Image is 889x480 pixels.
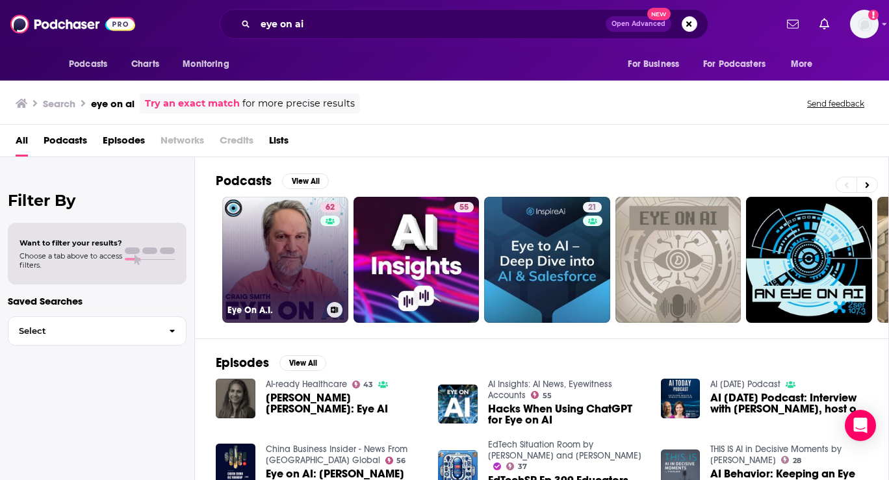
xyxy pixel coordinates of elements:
span: 56 [396,458,406,464]
span: 43 [363,382,373,388]
span: Podcasts [69,55,107,73]
button: Open AdvancedNew [606,16,671,32]
a: 55 [531,391,552,399]
span: Charts [131,55,159,73]
img: AI Today Podcast: Interview with Craig Smith, host of Eye on AI podcast [661,379,701,418]
a: 62Eye On A.I. [222,197,348,323]
a: EpisodesView All [216,355,326,371]
a: AI-ready Healthcare [266,379,347,390]
span: Networks [161,130,204,157]
svg: Add a profile image [868,10,879,20]
span: [PERSON_NAME] [PERSON_NAME]: Eye AI [266,392,423,414]
a: Eye on AI: Andrew Ng [266,468,404,479]
button: open menu [174,52,246,77]
h3: Search [43,97,75,110]
img: Jayashree kalpathy Cramer: Eye AI [216,379,255,418]
img: User Profile [850,10,879,38]
span: 55 [459,201,469,214]
span: 55 [543,393,552,399]
span: 28 [793,458,801,464]
a: AI Today Podcast: Interview with Craig Smith, host of Eye on AI podcast [710,392,868,414]
span: Eye on AI: [PERSON_NAME] [266,468,404,479]
a: THIS IS AI in Decisive Moments by Thales [710,444,842,466]
span: AI [DATE] Podcast: Interview with [PERSON_NAME], host of Eye on AI podcast [710,392,868,414]
span: Open Advanced [612,21,665,27]
a: 21 [484,197,610,323]
h3: eye on ai [91,97,135,110]
button: Select [8,316,187,346]
span: Choose a tab above to access filters. [19,251,122,270]
a: 43 [352,381,374,388]
a: 55 [354,197,480,323]
a: Charts [123,52,167,77]
button: View All [282,173,329,189]
span: Credits [220,130,253,157]
span: Monitoring [183,55,229,73]
a: 62 [320,202,340,212]
span: Want to filter your results? [19,238,122,247]
button: open menu [619,52,695,77]
button: open menu [782,52,829,77]
button: View All [279,355,326,371]
a: PodcastsView All [216,173,329,189]
a: 55 [454,202,474,212]
button: Send feedback [803,98,868,109]
button: open menu [695,52,784,77]
span: New [647,8,671,20]
a: 37 [506,462,527,470]
h2: Podcasts [216,173,272,189]
img: Podchaser - Follow, Share and Rate Podcasts [10,12,135,36]
a: 28 [781,456,801,464]
span: For Business [628,55,679,73]
a: Show notifications dropdown [782,13,804,35]
a: Hacks When Using ChatGPT for Eye on AI [488,403,645,425]
a: China Business Insider - News From Caixin Global [266,444,407,466]
span: 21 [588,201,597,214]
p: Saved Searches [8,295,187,307]
a: AI Insights: AI News, Eyewitness Accounts [488,379,612,401]
span: For Podcasters [703,55,766,73]
span: More [791,55,813,73]
span: Logged in as AnthonyLam [850,10,879,38]
span: Select [8,327,159,335]
a: All [16,130,28,157]
a: 56 [385,457,406,464]
a: Try an exact match [145,96,240,111]
a: EdTech Situation Room by Jason Neiffer and Wes Fryer [488,439,641,461]
a: Podcasts [44,130,87,157]
a: Episodes [103,130,145,157]
span: for more precise results [242,96,355,111]
button: Show profile menu [850,10,879,38]
button: open menu [60,52,124,77]
a: Jayashree kalpathy Cramer: Eye AI [266,392,423,414]
img: Hacks When Using ChatGPT for Eye on AI [438,385,478,424]
h3: Eye On A.I. [227,305,322,316]
a: AI Today Podcast [710,379,780,390]
a: Lists [269,130,289,157]
input: Search podcasts, credits, & more... [255,14,606,34]
div: Open Intercom Messenger [845,410,876,441]
span: 37 [518,464,527,470]
a: Show notifications dropdown [814,13,834,35]
h2: Filter By [8,191,187,210]
a: 21 [583,202,602,212]
h2: Episodes [216,355,269,371]
div: Search podcasts, credits, & more... [220,9,708,39]
span: 62 [326,201,335,214]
